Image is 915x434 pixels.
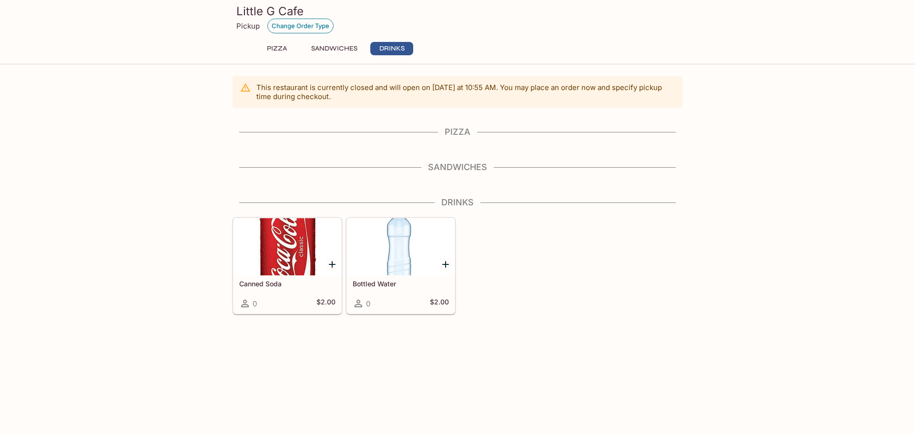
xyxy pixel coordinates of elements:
h3: Little G Cafe [236,4,679,19]
button: Add Canned Soda [326,258,338,270]
span: 0 [366,299,370,308]
h4: Sandwiches [233,162,682,172]
button: Drinks [370,42,413,55]
button: Pizza [255,42,298,55]
h4: Drinks [233,197,682,208]
button: Sandwiches [306,42,363,55]
h5: $2.00 [316,298,335,309]
p: This restaurant is currently closed and will open on [DATE] at 10:55 AM . You may place an order ... [256,83,675,101]
h5: $2.00 [430,298,449,309]
button: Change Order Type [267,19,334,33]
div: Bottled Water [347,218,455,275]
span: 0 [253,299,257,308]
div: Canned Soda [234,218,341,275]
h4: Pizza [233,127,682,137]
p: Pickup [236,21,260,30]
a: Bottled Water0$2.00 [346,218,455,314]
a: Canned Soda0$2.00 [233,218,342,314]
button: Add Bottled Water [439,258,451,270]
h5: Canned Soda [239,280,335,288]
h5: Bottled Water [353,280,449,288]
